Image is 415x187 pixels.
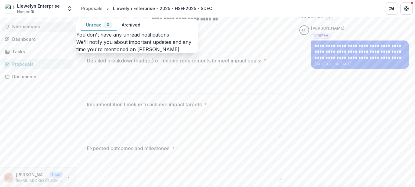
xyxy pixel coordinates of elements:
[87,101,202,108] p: Implementation timeline to achieve impact targets
[6,175,11,179] div: Llewelyn Lipi
[2,47,74,57] a: Tasks
[76,31,198,38] p: You don't have any unread notifications
[79,4,215,13] nav: breadcrumb
[16,171,48,178] p: [PERSON_NAME]
[311,25,345,31] p: [PERSON_NAME]
[81,5,103,12] div: Proposals
[117,19,145,31] button: Archived
[386,2,398,15] button: Partners
[12,48,69,55] div: Tasks
[17,9,34,15] span: Nonprofit
[81,19,117,31] button: Unread
[5,4,15,13] img: Llewelyn Enterprise
[12,36,69,42] div: Dashboard
[107,23,109,27] span: 0
[17,3,60,9] div: Llewelyn Enterprise
[12,73,69,80] div: Documents
[12,61,69,67] div: Proposals
[2,59,74,69] a: Proposals
[76,38,198,53] p: We'll notify you about important updates and any time you're mentioned on [PERSON_NAME].
[2,72,74,82] a: Documents
[87,57,261,64] p: Detailed breakdown(budget) of funding requirements to meet impact goals:
[2,22,74,32] button: Notifications
[302,28,306,32] div: Llewelyn Lipi
[314,33,328,37] span: Grantee
[65,174,72,181] button: More
[2,34,74,44] a: Dashboard
[400,2,413,15] button: Get Help
[79,4,105,13] a: Proposals
[65,2,74,15] button: Open entity switcher
[16,178,63,183] p: [EMAIL_ADDRESS][DOMAIN_NAME]
[113,5,212,12] div: Llewelyn Enterprise - 2025 - HSEF2025 - SDEC
[315,62,405,66] p: [DATE] 3:33 PM • [DATE]
[50,172,63,178] p: User
[87,145,169,152] p: Expected outcomes and milestones
[12,24,71,30] span: Notifications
